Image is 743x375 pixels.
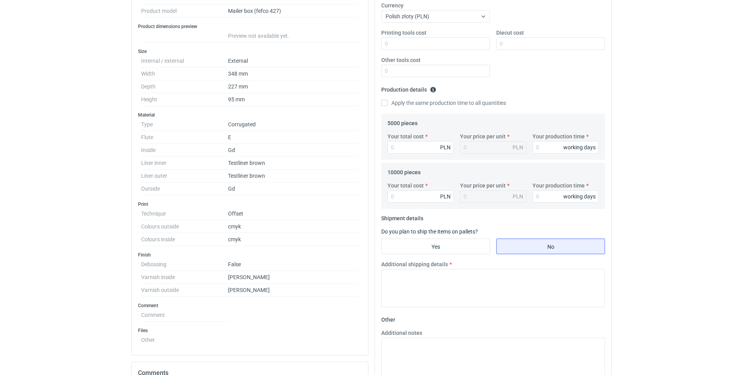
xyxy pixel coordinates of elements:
h3: Material [138,112,362,118]
label: Your total cost [387,182,424,189]
h3: Product dimensions preview [138,23,362,30]
span: Preview not available yet. [228,33,289,39]
dt: Depth [141,80,228,93]
dt: Debossing [141,258,228,271]
dt: Varnish outside [141,284,228,297]
input: 0 [532,190,599,203]
legend: Shipment details [381,212,423,221]
dd: Gd [228,182,359,195]
label: Currency [381,2,403,9]
label: No [496,239,605,254]
dt: Varnish inside [141,271,228,284]
dd: 95 mm [228,93,359,106]
h3: Print [138,201,362,207]
dt: Technique [141,207,228,220]
legend: 5000 pieces [387,117,417,126]
dt: Inside [141,144,228,157]
h3: Finish [138,252,362,258]
dt: Height [141,93,228,106]
dd: cmyk [228,220,359,233]
label: Apply the same production time to all quantities [381,99,506,107]
dd: 348 mm [228,67,359,80]
label: Your price per unit [460,133,506,140]
dt: Comment [141,309,228,322]
dd: Gd [228,144,359,157]
dt: Outside [141,182,228,195]
dt: Type [141,118,228,131]
label: Yes [381,239,490,254]
input: 0 [496,37,605,50]
dt: Colours inside [141,233,228,246]
dt: Liner outer [141,170,228,182]
dd: Mailer box (fefco 427) [228,5,359,18]
label: Printing tools cost [381,29,426,37]
legend: Other [381,313,395,323]
input: 0 [381,37,490,50]
dd: External [228,55,359,67]
span: Polish złoty (PLN) [386,13,429,19]
input: 0 [387,141,454,154]
div: PLN [440,143,451,151]
h3: Comment [138,302,362,309]
label: Diecut cost [496,29,524,37]
dt: Flute [141,131,228,144]
label: Other tools cost [381,56,421,64]
dt: Internal / external [141,55,228,67]
label: Your production time [532,133,585,140]
dd: False [228,258,359,271]
h3: Files [138,327,362,334]
dd: Testliner brown [228,170,359,182]
label: Additional notes [381,329,422,337]
dd: cmyk [228,233,359,246]
label: Your total cost [387,133,424,140]
div: PLN [513,193,523,200]
label: Additional shipping details [381,260,448,268]
label: Your price per unit [460,182,506,189]
div: working days [563,143,596,151]
dd: [PERSON_NAME] [228,284,359,297]
input: 0 [387,190,454,203]
dd: [PERSON_NAME] [228,271,359,284]
dt: Other [141,334,228,343]
dd: 227 mm [228,80,359,93]
dd: Offset [228,207,359,220]
dt: Product model [141,5,228,18]
input: 0 [532,141,599,154]
legend: 10000 pieces [387,166,421,175]
dt: Colours outside [141,220,228,233]
dt: Liner inner [141,157,228,170]
label: Do you plan to ship the items on pallets? [381,228,478,235]
h3: Size [138,48,362,55]
dd: E [228,131,359,144]
dd: Testliner brown [228,157,359,170]
div: PLN [513,143,523,151]
div: working days [563,193,596,200]
label: Your production time [532,182,585,189]
dt: Width [141,67,228,80]
legend: Production details [381,83,436,93]
input: 0 [381,65,490,77]
div: PLN [440,193,451,200]
dd: Corrugated [228,118,359,131]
